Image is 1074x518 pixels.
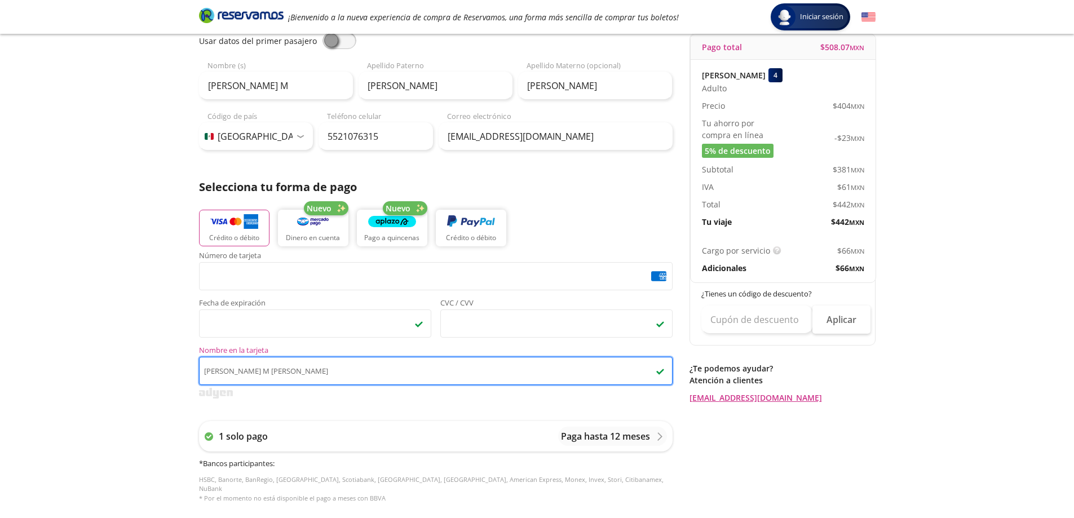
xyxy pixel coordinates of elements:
[199,475,673,503] p: HSBC, Banorte, BanRegio, [GEOGRAPHIC_DATA], Scotiabank, [GEOGRAPHIC_DATA], [GEOGRAPHIC_DATA], Ame...
[836,262,864,274] span: $ 66
[690,392,876,404] a: [EMAIL_ADDRESS][DOMAIN_NAME]
[656,319,665,328] img: checkmark
[199,357,673,385] input: Nombre en la tarjetacheckmark
[837,245,864,256] span: $ 66
[701,306,812,334] input: Cupón de descuento
[199,388,233,399] img: svg+xml;base64,PD94bWwgdmVyc2lvbj0iMS4wIiBlbmNvZGluZz0iVVRGLTgiPz4KPHN2ZyB3aWR0aD0iMzk2cHgiIGhlaW...
[702,100,725,112] p: Precio
[199,347,673,357] span: Nombre en la tarjeta
[204,265,668,287] iframe: Iframe del número de tarjeta asegurada
[656,366,665,375] img: checkmark
[768,68,783,82] div: 4
[849,264,864,273] small: MXN
[199,72,353,100] input: Nombre (s)
[851,102,864,110] small: MXN
[445,313,668,334] iframe: Iframe del código de seguridad de la tarjeta asegurada
[795,11,848,23] span: Iniciar sesión
[705,145,771,157] span: 5% de descuento
[359,72,512,100] input: Apellido Paterno
[831,216,864,228] span: $ 442
[357,210,427,246] button: Pago a quincenas
[446,233,496,243] p: Crédito o débito
[278,210,348,246] button: Dinero en cuenta
[414,319,423,328] img: checkmark
[199,7,284,24] i: Brand Logo
[440,299,673,309] span: CVC / CVV
[702,245,770,256] p: Cargo por servicio
[702,82,727,94] span: Adulto
[851,247,864,255] small: MXN
[307,202,332,214] span: Nuevo
[204,313,426,334] iframe: Iframe de la fecha de caducidad de la tarjeta asegurada
[651,271,666,281] img: amex
[850,43,864,52] small: MXN
[849,218,864,227] small: MXN
[561,430,650,443] p: Paga hasta 12 meses
[701,289,865,300] p: ¿Tienes un código de descuento?
[833,163,864,175] span: $ 381
[319,122,433,150] input: Teléfono celular
[837,181,864,193] span: $ 61
[812,306,870,334] button: Aplicar
[199,458,673,470] h6: * Bancos participantes :
[199,179,673,196] p: Selecciona tu forma de pago
[219,430,268,443] p: 1 solo pago
[833,100,864,112] span: $ 404
[386,202,410,214] span: Nuevo
[286,233,340,243] p: Dinero en cuenta
[851,183,864,192] small: MXN
[702,163,733,175] p: Subtotal
[199,494,386,502] span: * Por el momento no está disponible el pago a meses con BBVA
[833,198,864,210] span: $ 442
[702,181,714,193] p: IVA
[851,134,864,143] small: MXN
[436,210,506,246] button: Crédito o débito
[288,12,679,23] em: ¡Bienvenido a la nueva experiencia de compra de Reservamos, una forma más sencilla de comprar tus...
[820,41,864,53] span: $ 508.07
[702,216,732,228] p: Tu viaje
[861,10,876,24] button: English
[690,362,876,374] p: ¿Te podemos ayudar?
[518,72,672,100] input: Apellido Materno (opcional)
[702,198,721,210] p: Total
[364,233,419,243] p: Pago a quincenas
[851,166,864,174] small: MXN
[851,201,864,209] small: MXN
[439,122,673,150] input: Correo electrónico
[199,252,673,262] span: Número de tarjeta
[690,374,876,386] p: Atención a clientes
[702,41,742,53] p: Pago total
[199,36,317,46] span: Usar datos del primer pasajero
[702,69,766,81] p: [PERSON_NAME]
[199,210,269,246] button: Crédito o débito
[702,262,746,274] p: Adicionales
[702,117,783,141] p: Tu ahorro por compra en línea
[834,132,864,144] span: -$ 23
[199,299,431,309] span: Fecha de expiración
[199,7,284,27] a: Brand Logo
[209,233,259,243] p: Crédito o débito
[205,133,214,140] img: MX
